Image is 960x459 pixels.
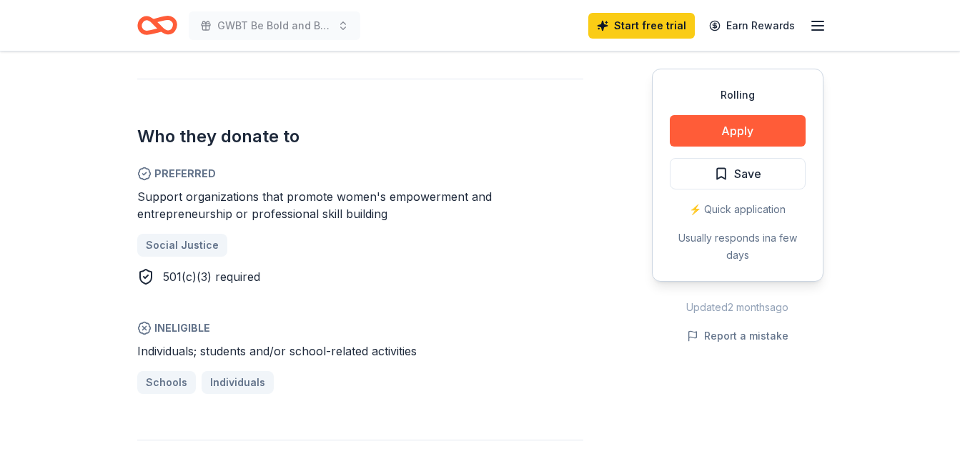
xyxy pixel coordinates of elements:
span: Support organizations that promote women's empowerment and entrepreneurship or professional skill... [137,189,492,221]
div: Rolling [670,87,806,104]
span: Save [734,164,761,183]
span: Social Justice [146,237,219,254]
a: Individuals [202,371,274,394]
span: GWBT Be Bold and BeYOUtiful Blueprint Conference [217,17,332,34]
div: ⚡️ Quick application [670,201,806,218]
div: Updated 2 months ago [652,299,823,316]
span: Individuals [210,374,265,391]
button: GWBT Be Bold and BeYOUtiful Blueprint Conference [189,11,360,40]
span: 501(c)(3) required [163,270,260,284]
button: Apply [670,115,806,147]
a: Earn Rewards [701,13,803,39]
span: Individuals; students and/or school-related activities [137,344,417,358]
span: Ineligible [137,320,583,337]
a: Social Justice [137,234,227,257]
div: Usually responds in a few days [670,229,806,264]
a: Home [137,9,177,42]
button: Report a mistake [687,327,788,345]
button: Save [670,158,806,189]
span: Schools [146,374,187,391]
span: Preferred [137,165,583,182]
h2: Who they donate to [137,125,583,148]
a: Schools [137,371,196,394]
a: Start free trial [588,13,695,39]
